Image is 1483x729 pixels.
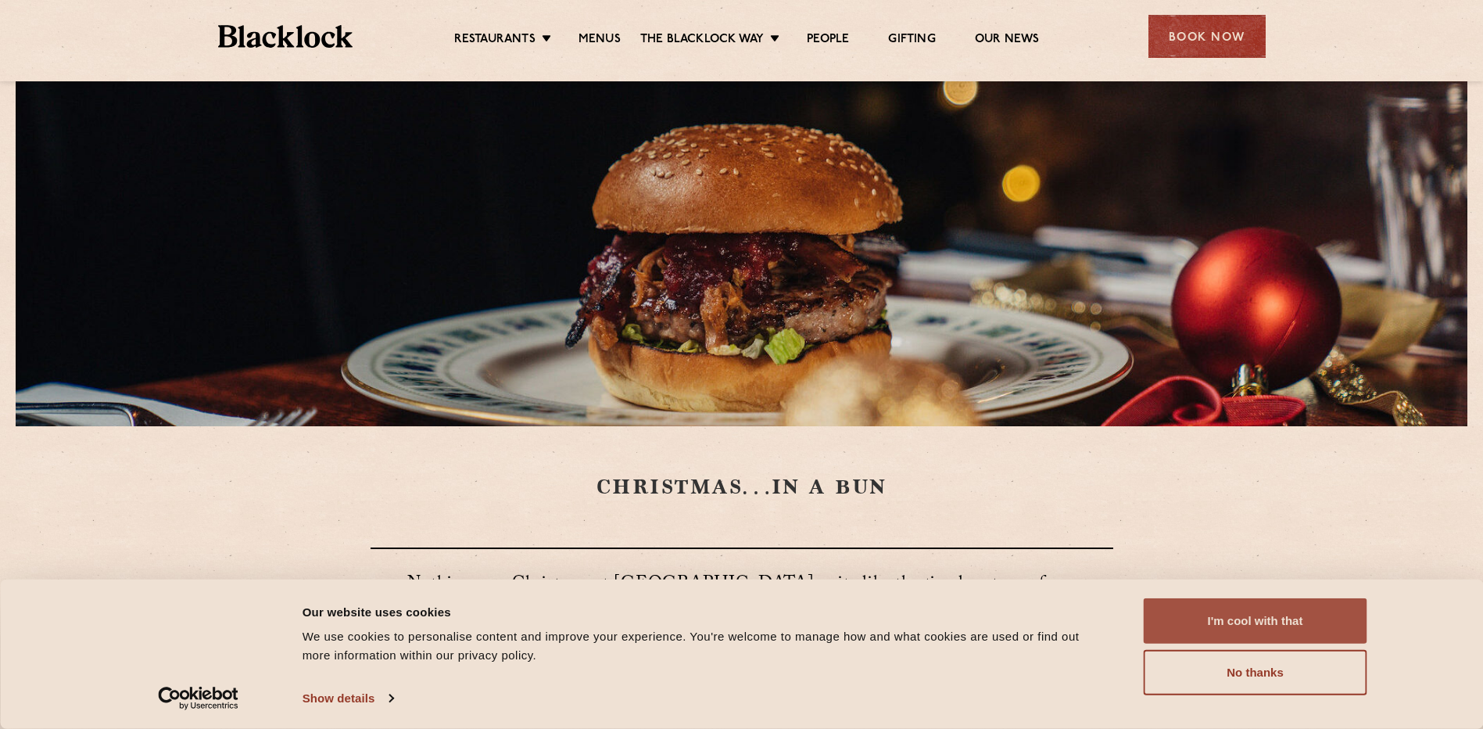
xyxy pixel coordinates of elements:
[1144,650,1367,695] button: No thanks
[888,32,935,49] a: Gifting
[454,32,536,49] a: Restaurants
[130,687,267,710] a: Usercentrics Cookiebot - opens in a new window
[975,32,1040,49] a: Our News
[303,627,1109,665] div: We use cookies to personalise content and improve your experience. You're welcome to manage how a...
[1148,15,1266,58] div: Book Now
[303,687,393,710] a: Show details
[371,473,1113,501] h1: CHRISTMAS…IN A BUN
[303,602,1109,621] div: Our website uses cookies
[640,32,764,49] a: The Blacklock Way
[807,32,849,49] a: People
[579,32,621,49] a: Menus
[371,548,1113,644] h3: Nothing says Christmas at [GEOGRAPHIC_DATA] quite like the timely return of our Christmas Sandwich
[1144,598,1367,644] button: I'm cool with that
[218,25,353,48] img: BL_Textured_Logo-footer-cropped.svg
